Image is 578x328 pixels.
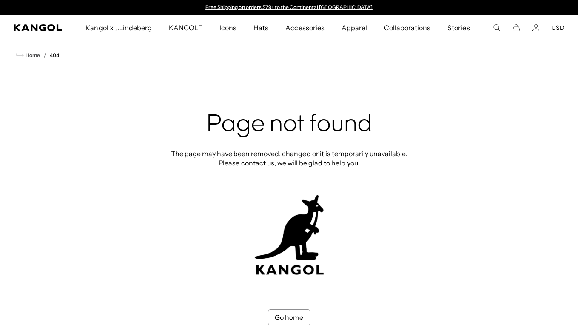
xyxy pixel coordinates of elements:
[16,51,40,59] a: Home
[219,15,236,40] span: Icons
[493,24,501,31] summary: Search here
[168,149,410,168] p: The page may have been removed, changed or it is temporarily unavailable. Please contact us, we w...
[552,24,564,31] button: USD
[85,15,152,40] span: Kangol x J.Lindeberg
[513,24,520,31] button: Cart
[447,15,470,40] span: Stories
[333,15,376,40] a: Apparel
[40,50,46,60] li: /
[384,15,430,40] span: Collaborations
[202,4,377,11] slideshow-component: Announcement bar
[202,4,377,11] div: 1 of 2
[160,15,211,40] a: KANGOLF
[439,15,478,40] a: Stories
[277,15,333,40] a: Accessories
[24,52,40,58] span: Home
[342,15,367,40] span: Apparel
[202,4,377,11] div: Announcement
[268,309,310,325] a: Go home
[205,4,373,10] a: Free Shipping on orders $79+ to the Continental [GEOGRAPHIC_DATA]
[532,24,540,31] a: Account
[14,24,63,31] a: Kangol
[285,15,324,40] span: Accessories
[376,15,439,40] a: Collaborations
[211,15,245,40] a: Icons
[169,15,202,40] span: KANGOLF
[77,15,160,40] a: Kangol x J.Lindeberg
[245,15,277,40] a: Hats
[253,195,325,275] img: kangol-404-logo.jpg
[168,111,410,139] h2: Page not found
[50,52,59,58] a: 404
[253,15,268,40] span: Hats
